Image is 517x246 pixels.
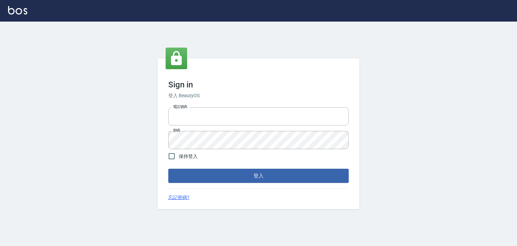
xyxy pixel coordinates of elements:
[168,80,349,89] h3: Sign in
[173,104,187,109] label: 電話號碼
[168,194,189,201] a: 忘記密碼?
[173,128,180,133] label: 密碼
[168,169,349,183] button: 登入
[8,6,27,15] img: Logo
[179,153,198,160] span: 保持登入
[168,92,349,99] h6: 登入 BeautyOS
